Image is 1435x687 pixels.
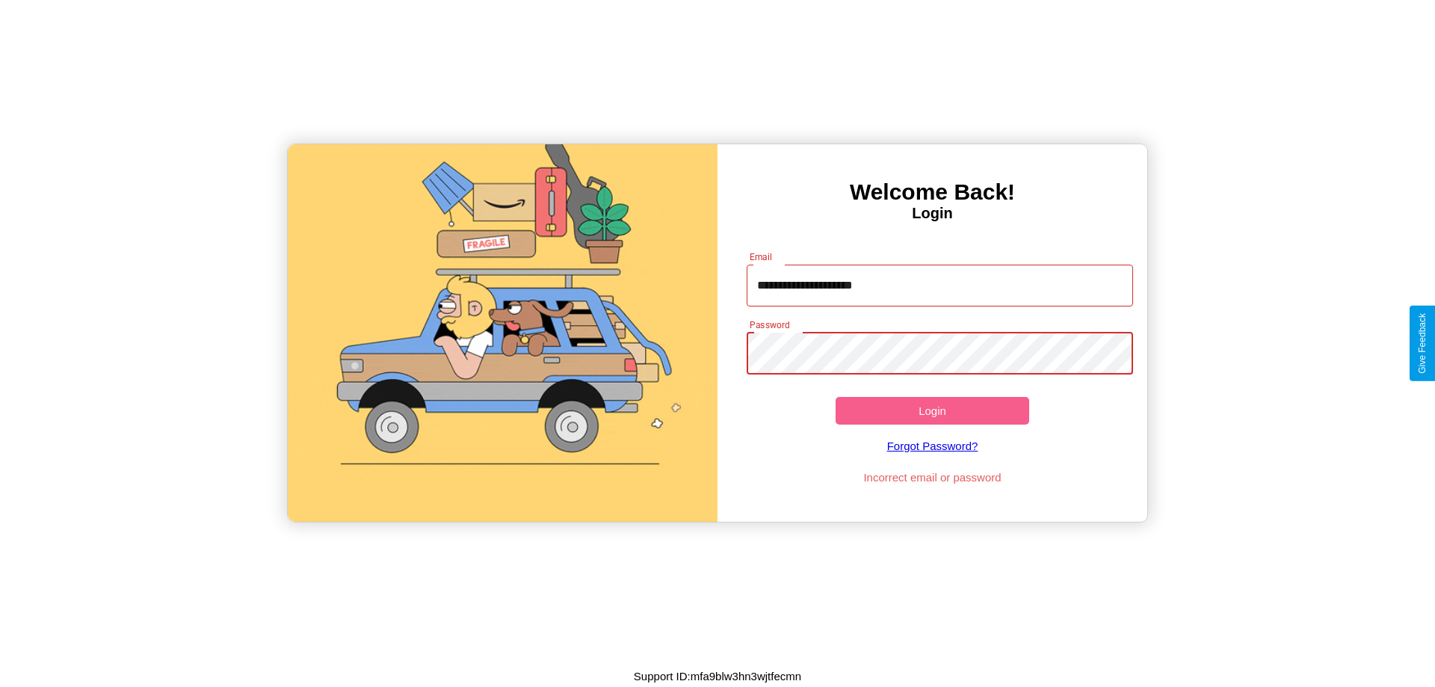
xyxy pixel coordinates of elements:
button: Login [836,397,1029,425]
div: Give Feedback [1417,313,1428,374]
label: Password [750,318,789,331]
h4: Login [717,205,1147,222]
img: gif [288,144,717,522]
p: Incorrect email or password [739,467,1126,487]
h3: Welcome Back! [717,179,1147,205]
a: Forgot Password? [739,425,1126,467]
label: Email [750,250,773,263]
p: Support ID: mfa9blw3hn3wjtfecmn [634,666,801,686]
